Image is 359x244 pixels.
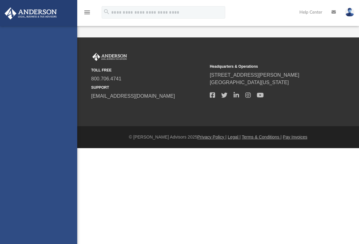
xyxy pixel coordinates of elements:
[91,85,205,90] small: SUPPORT
[83,12,91,16] a: menu
[228,135,241,139] a: Legal |
[210,80,289,85] a: [GEOGRAPHIC_DATA][US_STATE]
[91,53,128,61] img: Anderson Advisors Platinum Portal
[91,67,205,73] small: TOLL FREE
[91,76,121,81] a: 800.706.4741
[197,135,227,139] a: Privacy Policy |
[103,8,110,15] i: search
[77,134,359,140] div: © [PERSON_NAME] Advisors 2025
[242,135,282,139] a: Terms & Conditions |
[91,93,175,99] a: [EMAIL_ADDRESS][DOMAIN_NAME]
[283,135,307,139] a: Pay Invoices
[210,72,299,78] a: [STREET_ADDRESS][PERSON_NAME]
[210,64,324,69] small: Headquarters & Operations
[3,7,59,19] img: Anderson Advisors Platinum Portal
[83,9,91,16] i: menu
[345,8,354,17] img: User Pic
